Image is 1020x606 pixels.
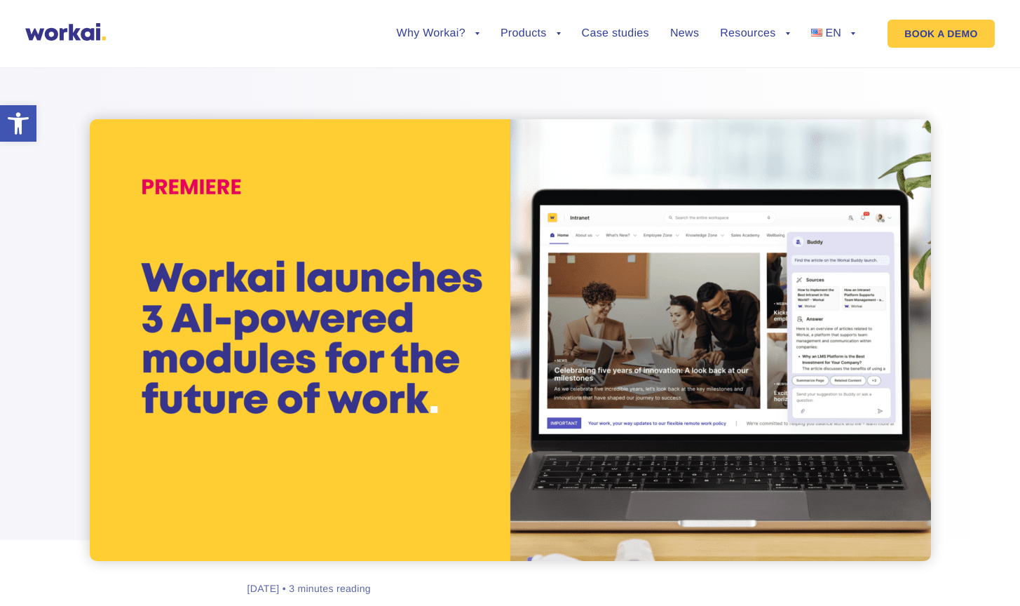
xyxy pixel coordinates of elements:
[811,28,856,39] a: EN
[397,28,480,39] a: Why Workai?
[582,28,649,39] a: Case studies
[825,27,841,39] span: EN
[720,28,789,39] a: Resources
[247,582,371,595] div: [DATE] • 3 minutes reading
[888,20,994,48] a: BOOK A DEMO
[670,28,699,39] a: News
[501,28,561,39] a: Products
